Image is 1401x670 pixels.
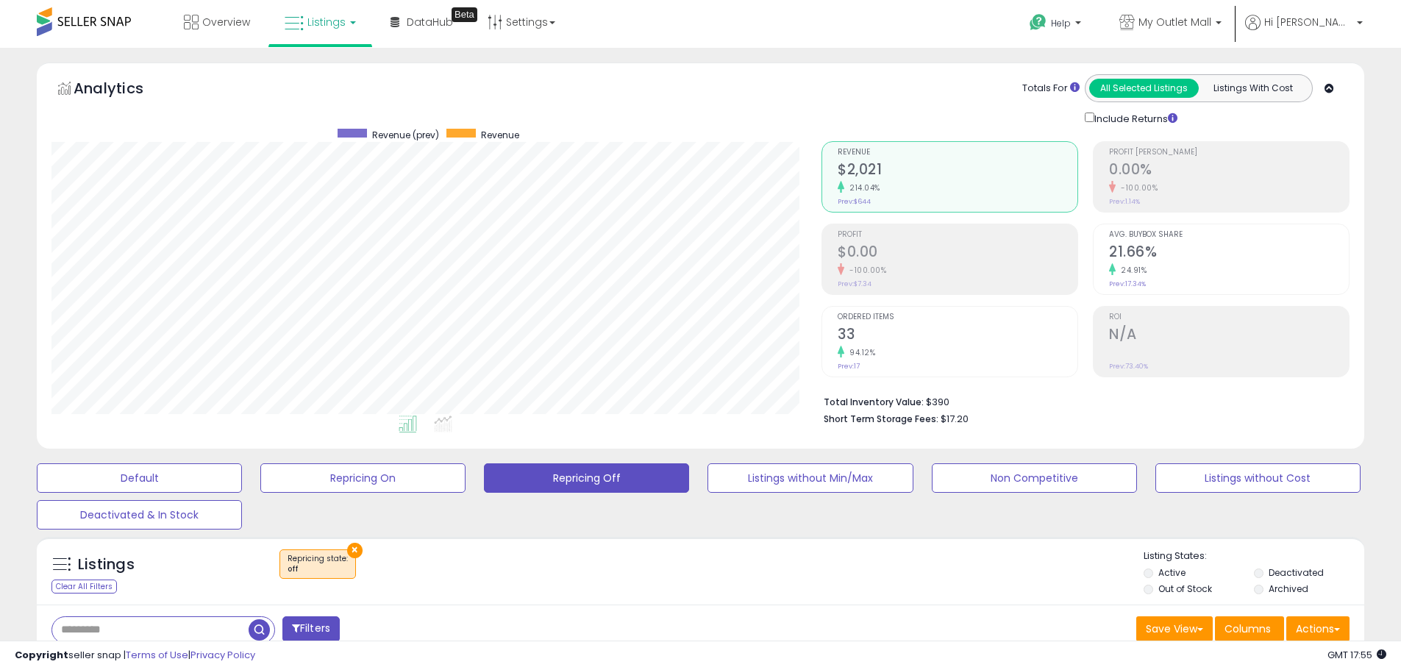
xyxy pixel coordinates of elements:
small: Prev: 17 [838,362,860,371]
button: Filters [282,616,340,642]
button: Actions [1286,616,1350,641]
button: Listings With Cost [1198,79,1308,98]
label: Active [1158,566,1186,579]
small: Prev: $7.34 [838,279,871,288]
small: Prev: 73.40% [1109,362,1148,371]
small: Prev: 1.14% [1109,197,1140,206]
div: Tooltip anchor [452,7,477,22]
div: off [288,564,348,574]
div: Include Returns [1074,110,1195,126]
span: Profit [838,231,1077,239]
label: Out of Stock [1158,582,1212,595]
button: Repricing On [260,463,466,493]
span: Ordered Items [838,313,1077,321]
span: Revenue [838,149,1077,157]
span: ROI [1109,313,1349,321]
label: Archived [1269,582,1308,595]
span: Avg. Buybox Share [1109,231,1349,239]
h2: $0.00 [838,243,1077,263]
span: 2025-10-10 17:55 GMT [1327,648,1386,662]
small: -100.00% [844,265,886,276]
a: Help [1018,2,1096,48]
small: -100.00% [1116,182,1158,193]
button: × [347,543,363,558]
button: Default [37,463,242,493]
h2: 33 [838,326,1077,346]
label: Deactivated [1269,566,1324,579]
span: Revenue [481,129,519,141]
span: Hi [PERSON_NAME] [1264,15,1352,29]
b: Short Term Storage Fees: [824,413,938,425]
li: $390 [824,392,1338,410]
button: Listings without Cost [1155,463,1361,493]
button: Non Competitive [932,463,1137,493]
div: seller snap | | [15,649,255,663]
button: All Selected Listings [1089,79,1199,98]
span: My Outlet Mall [1138,15,1211,29]
small: 94.12% [844,347,875,358]
small: Prev: 17.34% [1109,279,1146,288]
span: Overview [202,15,250,29]
span: DataHub [407,15,453,29]
small: 24.91% [1116,265,1147,276]
button: Columns [1215,616,1284,641]
a: Hi [PERSON_NAME] [1245,15,1363,48]
b: Total Inventory Value: [824,396,924,408]
span: Revenue (prev) [372,129,439,141]
span: Help [1051,17,1071,29]
span: Profit [PERSON_NAME] [1109,149,1349,157]
button: Listings without Min/Max [707,463,913,493]
button: Deactivated & In Stock [37,500,242,530]
div: Clear All Filters [51,580,117,594]
button: Repricing Off [484,463,689,493]
strong: Copyright [15,648,68,662]
div: Totals For [1022,82,1080,96]
a: Privacy Policy [190,648,255,662]
span: $17.20 [941,412,969,426]
h2: N/A [1109,326,1349,346]
small: Prev: $644 [838,197,871,206]
small: 214.04% [844,182,880,193]
span: Listings [307,15,346,29]
a: Terms of Use [126,648,188,662]
h2: 0.00% [1109,161,1349,181]
p: Listing States: [1144,549,1364,563]
button: Save View [1136,616,1213,641]
h5: Analytics [74,78,172,102]
h2: 21.66% [1109,243,1349,263]
span: Columns [1224,621,1271,636]
i: Get Help [1029,13,1047,32]
span: Repricing state : [288,553,348,575]
h2: $2,021 [838,161,1077,181]
h5: Listings [78,555,135,575]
